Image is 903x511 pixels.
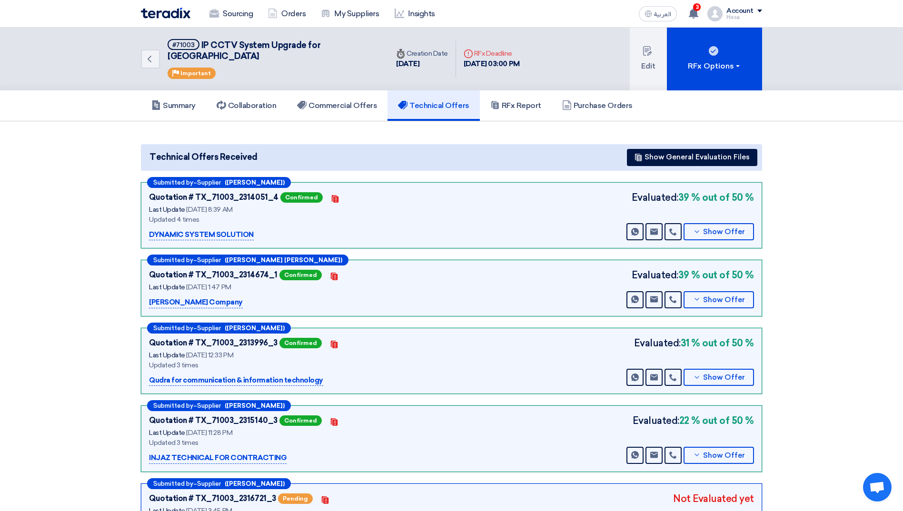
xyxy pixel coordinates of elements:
[153,325,193,331] span: Submitted by
[387,90,479,121] a: Technical Offers
[464,59,520,69] div: [DATE] 03:00 PM
[197,481,221,487] span: Supplier
[480,90,552,121] a: RFx Report
[202,3,260,24] a: Sourcing
[688,60,742,72] div: RFx Options
[387,3,443,24] a: Insights
[726,7,754,15] div: Account
[149,297,243,308] p: [PERSON_NAME] Company
[149,215,387,225] div: Updated 4 times
[703,452,745,459] span: Show Offer
[149,452,287,464] p: INJAZ TECHNICAL FOR CONTRACTING
[168,40,320,61] span: IP CCTV System Upgrade for [GEOGRAPHIC_DATA]
[726,15,762,20] div: Hissa
[863,473,892,501] a: Open chat
[684,447,754,464] button: Show Offer
[149,283,185,291] span: Last Update
[141,8,190,19] img: Teradix logo
[149,269,278,281] div: Quotation # TX_71003_2314674_1
[149,429,185,437] span: Last Update
[225,481,285,487] b: ([PERSON_NAME])
[149,151,258,164] span: Technical Offers Received
[153,481,193,487] span: Submitted by
[464,49,520,59] div: RFx Deadline
[149,229,254,241] p: DYNAMIC SYSTEM SOLUTION
[149,351,185,359] span: Last Update
[490,101,541,110] h5: RFx Report
[279,270,322,280] span: Confirmed
[396,49,448,59] div: Creation Date
[197,325,221,331] span: Supplier
[693,3,701,11] span: 3
[684,291,754,308] button: Show Offer
[149,337,278,349] div: Quotation # TX_71003_2313996_3
[633,413,754,428] div: Evaluated:
[149,493,276,504] div: Quotation # TX_71003_2316721_3
[147,400,291,411] div: –
[149,375,323,386] p: Qudra for communication & information technology
[707,6,723,21] img: profile_test.png
[703,296,745,304] span: Show Offer
[151,101,196,110] h5: Summary
[206,90,287,121] a: Collaboration
[225,403,285,409] b: ([PERSON_NAME])
[703,374,745,381] span: Show Offer
[186,351,233,359] span: [DATE] 12:33 PM
[141,90,206,121] a: Summary
[225,325,285,331] b: ([PERSON_NAME])
[639,6,677,21] button: العربية
[634,336,754,350] div: Evaluated:
[217,101,277,110] h5: Collaboration
[180,70,211,77] span: Important
[147,255,348,265] div: –
[632,268,754,282] div: Evaluated:
[313,3,387,24] a: My Suppliers
[147,177,291,188] div: –
[153,257,193,263] span: Submitted by
[396,59,448,69] div: [DATE]
[297,101,377,110] h5: Commercial Offers
[260,3,313,24] a: Orders
[278,493,313,504] span: Pending
[186,429,232,437] span: [DATE] 11:28 PM
[398,101,469,110] h5: Technical Offers
[673,491,754,506] div: Not Evaluated yet
[279,415,322,426] span: Confirmed
[149,192,278,203] div: Quotation # TX_71003_2314051_4
[627,149,757,166] button: Show General Evaluation Files
[684,223,754,240] button: Show Offer
[630,28,667,90] button: Edit
[562,101,633,110] h5: Purchase Orders
[197,403,221,409] span: Supplier
[172,42,195,48] div: #71003
[679,413,754,428] b: 22 % out of 50 %
[280,192,323,203] span: Confirmed
[147,478,291,489] div: –
[552,90,643,121] a: Purchase Orders
[153,403,193,409] span: Submitted by
[287,90,387,121] a: Commercial Offers
[197,179,221,186] span: Supplier
[225,257,342,263] b: ([PERSON_NAME] [PERSON_NAME])
[684,369,754,386] button: Show Offer
[703,228,745,236] span: Show Offer
[186,206,232,214] span: [DATE] 8:39 AM
[147,323,291,334] div: –
[225,179,285,186] b: ([PERSON_NAME])
[632,190,754,205] div: Evaluated:
[186,283,231,291] span: [DATE] 1:47 PM
[149,360,387,370] div: Updated 3 times
[149,415,278,426] div: Quotation # TX_71003_2315140_3
[678,268,754,282] b: 39 % out of 50 %
[667,28,762,90] button: RFx Options
[153,179,193,186] span: Submitted by
[681,336,754,350] b: 31 % out of 50 %
[168,39,377,62] h5: IP CCTV System Upgrade for Makkah Mall
[197,257,221,263] span: Supplier
[654,11,671,18] span: العربية
[279,338,322,348] span: Confirmed
[678,190,754,205] b: 39 % out of 50 %
[149,438,387,448] div: Updated 3 times
[149,206,185,214] span: Last Update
